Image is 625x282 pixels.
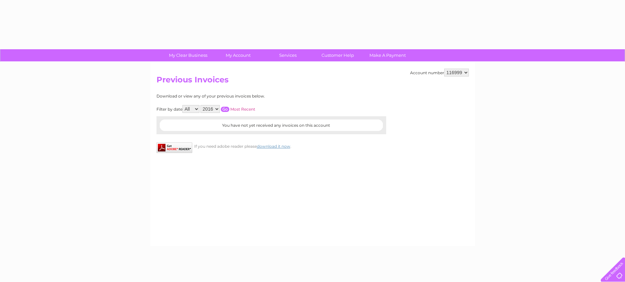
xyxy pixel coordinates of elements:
[410,69,469,76] div: Account number
[261,49,315,61] a: Services
[161,49,215,61] a: My Clear Business
[211,49,265,61] a: My Account
[156,75,469,88] h2: Previous Invoices
[156,105,329,113] div: Filter by date
[230,107,255,112] a: Most Recent
[361,49,415,61] a: Make A Payment
[222,123,330,128] span: You have not yet received any invoices on this account
[156,94,329,98] div: Download or view any of your previous invoices below.
[156,142,386,149] div: If you need adobe reader please .
[257,144,290,149] a: download it now
[311,49,365,61] a: Customer Help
